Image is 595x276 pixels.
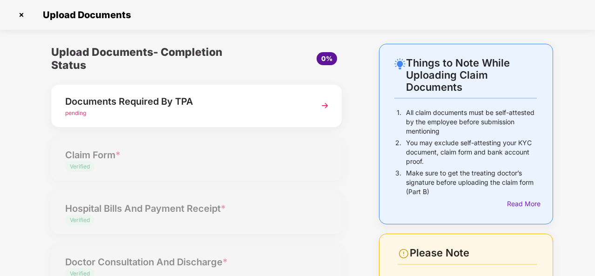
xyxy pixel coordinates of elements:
p: 3. [395,168,401,196]
img: svg+xml;base64,PHN2ZyBpZD0iV2FybmluZ18tXzI0eDI0IiBkYXRhLW5hbWU9Ildhcm5pbmcgLSAyNHgyNCIgeG1sbnM9Im... [398,248,409,259]
img: svg+xml;base64,PHN2ZyB4bWxucz0iaHR0cDovL3d3dy53My5vcmcvMjAwMC9zdmciIHdpZHRoPSIyNC4wOTMiIGhlaWdodD... [394,58,406,69]
span: Upload Documents [34,9,135,20]
img: svg+xml;base64,PHN2ZyBpZD0iTmV4dCIgeG1sbnM9Imh0dHA6Ly93d3cudzMub3JnLzIwMDAvc3ZnIiB3aWR0aD0iMzYiIG... [317,97,333,114]
div: Documents Required By TPA [65,94,306,109]
div: Read More [507,199,537,209]
span: 0% [321,54,332,62]
div: Things to Note While Uploading Claim Documents [406,57,537,93]
p: All claim documents must be self-attested by the employee before submission mentioning [406,108,537,136]
img: svg+xml;base64,PHN2ZyBpZD0iQ3Jvc3MtMzJ4MzIiIHhtbG5zPSJodHRwOi8vd3d3LnczLm9yZy8yMDAwL3N2ZyIgd2lkdG... [14,7,29,22]
p: Make sure to get the treating doctor’s signature before uploading the claim form (Part B) [406,168,537,196]
p: You may exclude self-attesting your KYC document, claim form and bank account proof. [406,138,537,166]
div: Please Note [410,247,537,259]
p: 2. [395,138,401,166]
span: pending [65,109,86,116]
div: Upload Documents- Completion Status [51,44,245,74]
p: 1. [397,108,401,136]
